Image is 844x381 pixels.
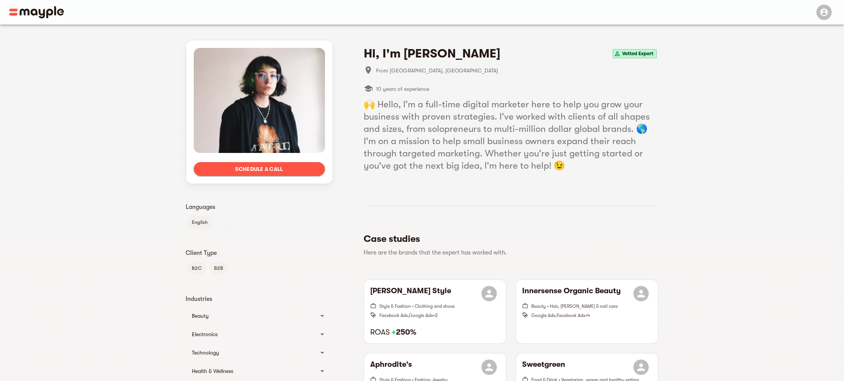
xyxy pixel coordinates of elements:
span: Google Ads , [531,313,557,318]
span: English [187,218,212,227]
span: Vetted Expert [619,49,656,58]
h6: Sweetgreen [522,360,565,375]
div: Technology [192,348,313,357]
span: From [GEOGRAPHIC_DATA], [GEOGRAPHIC_DATA] [376,66,658,75]
h6: ROAS [370,327,500,337]
span: Beauty • Hair, [PERSON_NAME] & nail care [531,304,618,309]
h6: Innersense Organic Beauty [522,286,621,301]
span: + 4 [585,313,590,318]
div: Health & Wellness [186,362,333,380]
div: Electronics [186,325,333,343]
span: B2C [187,264,206,273]
h5: Case studies [364,233,652,245]
span: Style & Fashion • Clothing and shoes [379,304,455,309]
span: Schedule a call [200,164,319,174]
div: Electronics [192,330,313,339]
button: Schedule a call [194,162,325,176]
div: Beauty [186,307,333,325]
button: Innersense Organic BeautyBeauty • Hair, [PERSON_NAME] & nail careGoogle Ads,Facebook Ads+4 [516,280,658,343]
button: [PERSON_NAME] StyleStyle & Fashion • Clothing and shoesFacebook Ads,Google Ads+2ROAS +250% [364,280,506,343]
span: + 2 [433,313,438,318]
span: Google Ads [409,313,433,318]
div: Beauty [192,311,313,320]
div: Technology [186,343,333,362]
div: Health & Wellness [192,366,313,376]
strong: 250% [392,328,416,337]
h4: Hi, I'm [PERSON_NAME] [364,46,500,61]
span: Menu [812,8,835,15]
h6: [PERSON_NAME] Style [370,286,451,301]
span: B2B [209,264,228,273]
span: + [392,328,396,337]
span: Facebook Ads , [379,313,409,318]
h5: 🙌 Hello, I'm a full-time digital marketer here to help you grow your business with proven strateg... [364,98,658,172]
p: Here are the brands that the expert has worked with. [364,248,652,257]
span: 10 years of experience [376,84,429,94]
p: Industries [186,294,333,304]
span: Facebook Ads [557,313,585,318]
img: Main logo [9,6,64,18]
p: Languages [186,202,333,212]
h6: Aphrodite's [370,360,412,375]
p: Client Type [186,248,333,258]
